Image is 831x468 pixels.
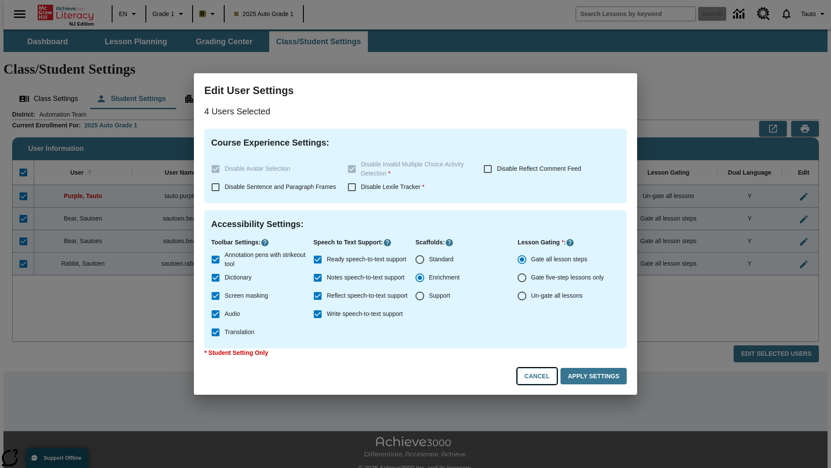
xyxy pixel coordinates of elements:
[531,255,587,264] span: Gate all lesson steps
[531,273,604,282] span: Gate five-step lessons only
[327,291,408,300] span: Reflect speech-to-text support
[445,238,454,247] button: Click here to know more about
[204,104,627,118] p: 4 Users Selected
[361,183,425,190] span: Disable Lexile Tracker
[518,238,620,247] p: Lesson Gating :
[429,273,460,282] span: Enrichment
[415,238,518,247] p: Scaffolds :
[211,238,313,247] p: Toolbar Settings :
[204,84,627,97] h3: Edit User Settings
[225,328,254,337] span: Translation
[225,250,306,269] span: Annotation pens with strikeout tool
[383,238,392,247] button: Click here to know more about
[225,183,336,190] span: Disable Sentence and Paragraph Frames
[261,238,269,247] button: Click here to know more about
[429,255,454,264] span: Standard
[327,255,406,264] span: Ready speech-to-text support
[566,238,574,247] button: Click here to know more about
[531,291,583,300] span: Un-gate all lessons
[517,368,557,385] button: Cancel
[204,348,627,357] p: * Student Setting Only
[225,165,290,172] span: Disable Avatar Selection
[497,165,581,172] span: Disable Reflect Comment Feed
[211,136,620,149] h4: Course Experience Settings :
[211,217,620,231] h4: Accessibility Settings :
[343,160,477,178] label: These settings are specific to individual classes. To see these settings or make changes, please ...
[313,238,415,247] p: Speech to Text Support :
[225,273,251,282] span: Dictionary
[327,273,405,282] span: Notes speech-to-text support
[225,291,268,300] span: Screen masking
[361,161,464,177] span: Disable Invalid Multiple Choice Activity Detection
[327,309,403,318] span: Write speech-to-text support
[225,309,240,318] span: Audio
[429,291,450,300] span: Support
[560,368,627,385] button: Apply Settings
[206,160,341,178] label: These settings are specific to individual classes. To see these settings or make changes, please ...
